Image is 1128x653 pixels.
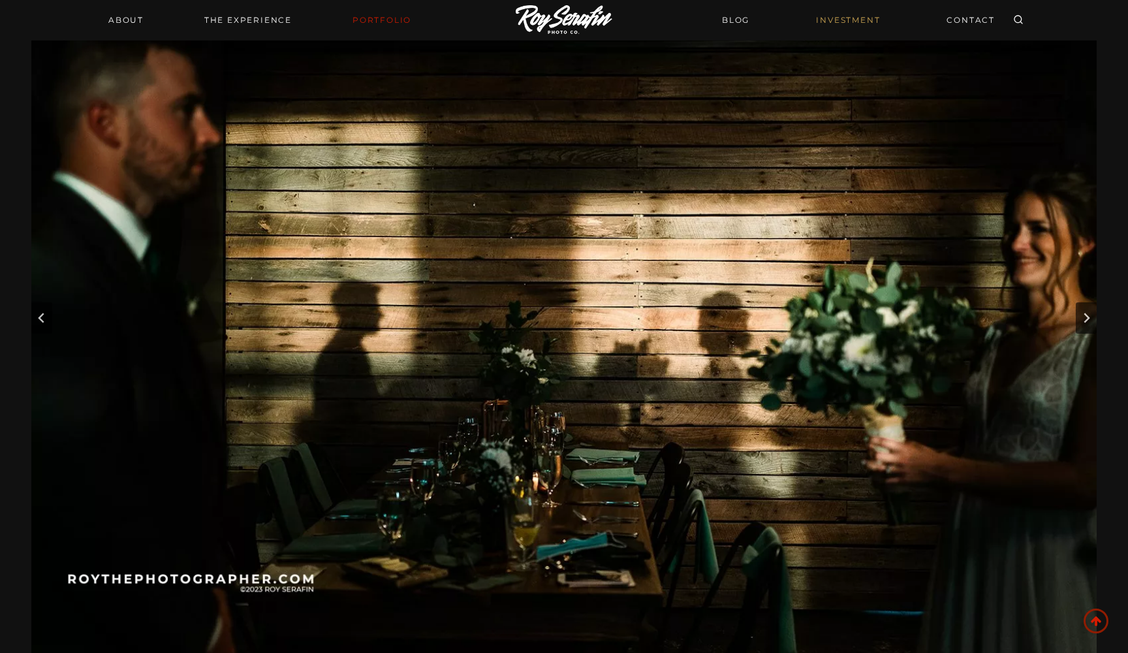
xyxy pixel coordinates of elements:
[101,11,151,29] a: About
[196,11,300,29] a: THE EXPERIENCE
[714,8,1003,31] nav: Secondary Navigation
[1009,11,1027,29] button: View Search Form
[516,5,612,36] img: Logo of Roy Serafin Photo Co., featuring stylized text in white on a light background, representi...
[939,8,1003,31] a: CONTACT
[31,302,52,334] button: Previous slide
[808,8,888,31] a: INVESTMENT
[345,11,419,29] a: Portfolio
[101,11,419,29] nav: Primary Navigation
[1076,302,1097,334] button: Next slide
[714,8,757,31] a: BLOG
[1084,609,1108,633] a: Scroll to top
